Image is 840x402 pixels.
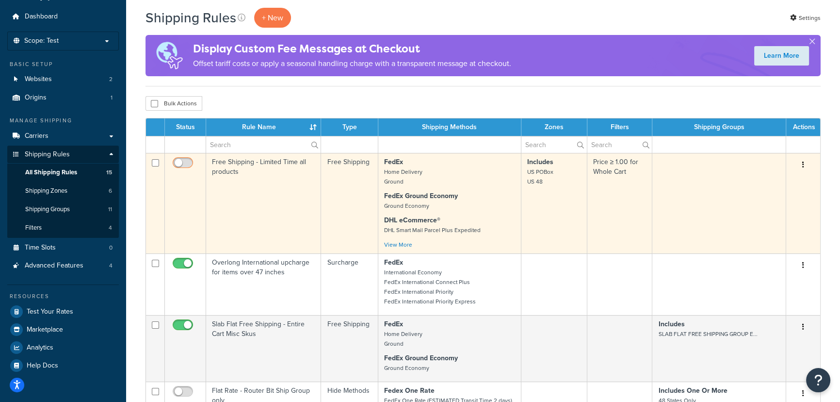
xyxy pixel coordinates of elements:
[521,118,587,136] th: Zones
[587,118,653,136] th: Filters
[193,41,511,57] h4: Display Custom Fee Messages at Checkout
[806,368,830,392] button: Open Resource Center
[25,205,70,214] span: Shipping Groups
[384,330,422,348] small: Home Delivery Ground
[27,344,53,352] span: Analytics
[7,89,119,107] li: Origins
[7,89,119,107] a: Origins 1
[7,239,119,257] a: Time Slots 0
[7,146,119,238] li: Shipping Rules
[7,357,119,374] a: Help Docs
[384,319,403,329] strong: FedEx
[7,219,119,237] li: Filters
[25,168,77,177] span: All Shipping Rules
[384,385,435,396] strong: Fedex One Rate
[7,257,119,275] li: Advanced Features
[109,187,112,195] span: 6
[25,262,83,270] span: Advanced Features
[145,8,236,27] h1: Shipping Rules
[384,167,422,186] small: Home Delivery Ground
[25,244,56,252] span: Time Slots
[7,201,119,218] a: Shipping Groups 11
[7,292,119,301] div: Resources
[25,13,58,21] span: Dashboard
[658,385,727,396] strong: Includes One Or More
[7,60,119,68] div: Basic Setup
[7,70,119,88] a: Websites 2
[7,70,119,88] li: Websites
[7,8,119,26] a: Dashboard
[7,339,119,356] a: Analytics
[321,253,378,315] td: Surcharge
[25,75,52,84] span: Websites
[384,268,476,306] small: International Economy FedEx International Connect Plus FedEx International Priority FedEx Interna...
[25,187,67,195] span: Shipping Zones
[206,315,321,382] td: Slab Flat Free Shipping - Entire Cart Misc Skus
[206,253,321,315] td: Overlong International upcharge for items over 47 inches
[754,46,809,66] a: Learn More
[165,118,206,136] th: Status
[7,303,119,320] a: Test Your Rates
[24,37,59,45] span: Scope: Test
[7,321,119,338] a: Marketplace
[587,153,653,253] td: Price ≥ 1.00 for Whole Cart
[384,191,458,201] strong: FedEx Ground Economy
[7,219,119,237] a: Filters 4
[25,151,70,159] span: Shipping Rules
[206,136,321,153] input: Search
[7,127,119,145] a: Carriers
[109,224,112,232] span: 4
[106,168,112,177] span: 15
[384,257,403,268] strong: FedEx
[108,205,112,214] span: 11
[587,136,652,153] input: Search
[384,364,429,372] small: Ground Economy
[111,94,113,102] span: 1
[109,75,113,84] span: 2
[25,132,48,140] span: Carriers
[378,118,521,136] th: Shipping Methods
[384,157,403,167] strong: FedEx
[786,118,820,136] th: Actions
[521,136,587,153] input: Search
[384,201,429,210] small: Ground Economy
[25,224,42,232] span: Filters
[109,262,113,270] span: 4
[206,153,321,253] td: Free Shipping - Limited Time all products
[7,164,119,182] li: All Shipping Rules
[658,319,684,329] strong: Includes
[193,57,511,70] p: Offset tariff costs or apply a seasonal handling charge with a transparent message at checkout.
[7,117,119,125] div: Manage Shipping
[384,215,440,225] strong: DHL eCommerce®
[109,244,113,252] span: 0
[384,353,458,363] strong: FedEx Ground Economy
[7,257,119,275] a: Advanced Features 4
[321,153,378,253] td: Free Shipping
[206,118,321,136] th: Rule Name : activate to sort column ascending
[384,240,412,249] a: View More
[658,330,757,338] small: SLAB FLAT FREE SHIPPING GROUP E...
[27,308,73,316] span: Test Your Rates
[7,146,119,164] a: Shipping Rules
[527,157,553,167] strong: Includes
[254,8,291,28] p: + New
[25,94,47,102] span: Origins
[527,167,553,186] small: US POBox US 48
[27,326,63,334] span: Marketplace
[384,226,481,234] small: DHL Smart Mail Parcel Plus Expedited
[7,239,119,257] li: Time Slots
[321,118,378,136] th: Type
[790,11,821,25] a: Settings
[321,315,378,382] td: Free Shipping
[7,182,119,200] a: Shipping Zones 6
[27,362,58,370] span: Help Docs
[7,201,119,218] li: Shipping Groups
[7,182,119,200] li: Shipping Zones
[145,35,193,76] img: duties-banner-06bc72dcb5fe05cb3f9472aba00be2ae8eb53ab6f0d8bb03d382ba314ac3c341.png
